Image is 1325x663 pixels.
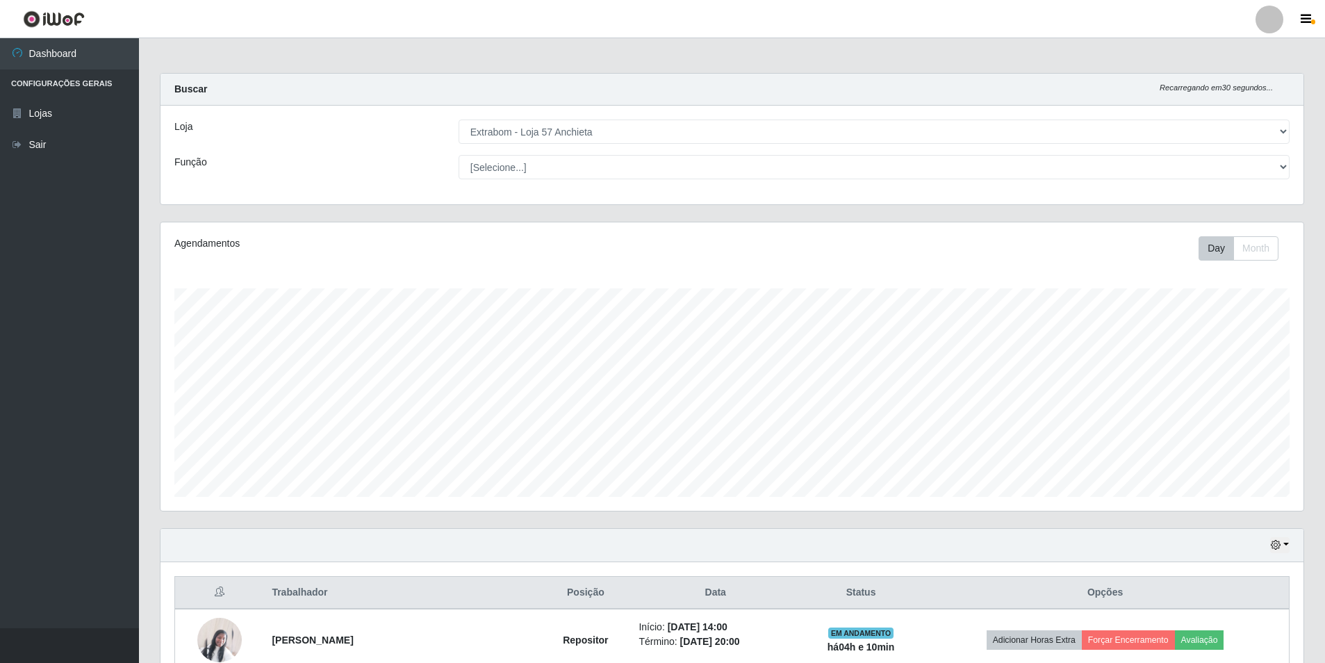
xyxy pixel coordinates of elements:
[668,621,727,632] time: [DATE] 14:00
[1199,236,1290,261] div: Toolbar with button groups
[921,577,1289,609] th: Opções
[563,635,608,646] strong: Repositor
[174,83,207,95] strong: Buscar
[1082,630,1175,650] button: Forçar Encerramento
[1199,236,1278,261] div: First group
[639,620,792,635] li: Início:
[1199,236,1234,261] button: Day
[23,10,85,28] img: CoreUI Logo
[987,630,1082,650] button: Adicionar Horas Extra
[174,236,627,251] div: Agendamentos
[541,577,630,609] th: Posição
[639,635,792,649] li: Término:
[263,577,541,609] th: Trabalhador
[630,577,800,609] th: Data
[174,120,192,134] label: Loja
[680,636,740,647] time: [DATE] 20:00
[828,628,894,639] span: EM ANDAMENTO
[800,577,921,609] th: Status
[272,635,353,646] strong: [PERSON_NAME]
[1175,630,1224,650] button: Avaliação
[828,641,895,653] strong: há 04 h e 10 min
[197,618,242,662] img: 1751480704015.jpeg
[1233,236,1278,261] button: Month
[1160,83,1273,92] i: Recarregando em 30 segundos...
[174,155,207,170] label: Função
